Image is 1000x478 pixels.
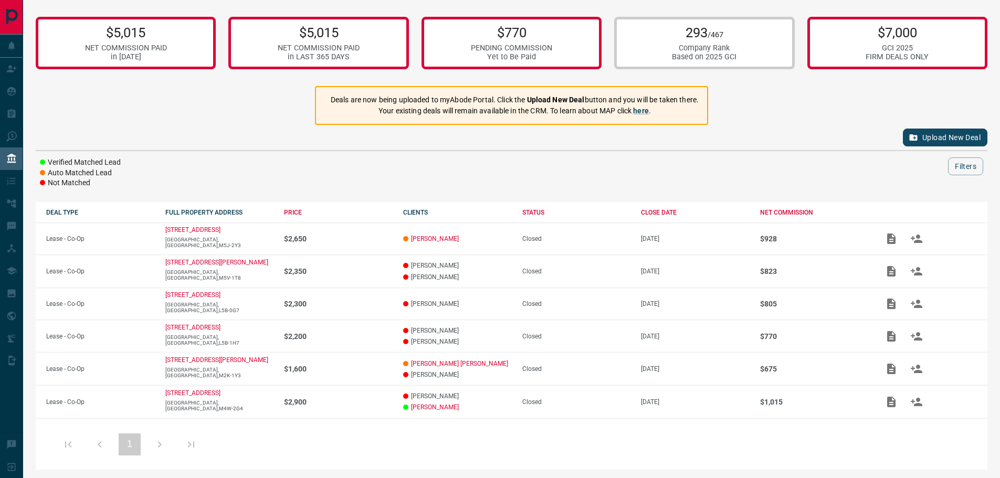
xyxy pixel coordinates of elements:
p: [PERSON_NAME] [403,392,512,400]
div: Closed [522,398,631,406]
div: Closed [522,300,631,307]
p: $2,900 [284,398,393,406]
p: [PERSON_NAME] [403,273,512,281]
a: [STREET_ADDRESS][PERSON_NAME] [165,259,268,266]
span: Add / View Documents [879,267,904,274]
button: Upload New Deal [903,129,987,146]
div: PENDING COMMISSION [471,44,552,52]
p: $823 [760,267,869,275]
span: Add / View Documents [879,365,904,372]
p: [DATE] [641,235,750,242]
p: $2,300 [284,300,393,308]
div: NET COMMISSION [760,209,869,216]
span: Match Clients [904,398,929,405]
li: Not Matched [40,178,121,188]
a: [PERSON_NAME] [411,403,459,411]
p: Lease - Co-Op [46,235,155,242]
p: [PERSON_NAME] [403,338,512,345]
p: [GEOGRAPHIC_DATA],[GEOGRAPHIC_DATA],M2K-1Y3 [165,367,274,378]
p: $2,350 [284,267,393,275]
span: Add / View Documents [879,398,904,405]
p: Lease - Co-Op [46,333,155,340]
div: PRICE [284,209,393,216]
a: [STREET_ADDRESS] [165,291,220,299]
div: Closed [522,365,631,373]
a: here [633,107,649,115]
p: [GEOGRAPHIC_DATA],[GEOGRAPHIC_DATA],M5J-2Y3 [165,237,274,248]
a: [PERSON_NAME] [PERSON_NAME] [411,360,508,367]
span: Match Clients [904,235,929,242]
p: [GEOGRAPHIC_DATA],[GEOGRAPHIC_DATA],L5B-1H7 [165,334,274,346]
a: [PERSON_NAME] [411,235,459,242]
p: [DATE] [641,333,750,340]
div: Company Rank [672,44,736,52]
p: [GEOGRAPHIC_DATA],[GEOGRAPHIC_DATA],L5B-0G7 [165,302,274,313]
button: 1 [119,433,141,455]
p: [PERSON_NAME] [403,300,512,307]
span: Match Clients [904,332,929,339]
div: GCI 2025 [866,44,929,52]
p: [DATE] [641,365,750,373]
p: $770 [760,332,869,341]
p: [GEOGRAPHIC_DATA],[GEOGRAPHIC_DATA],M5V-1T8 [165,269,274,281]
span: Match Clients [904,365,929,372]
p: $2,200 [284,332,393,341]
span: Add / View Documents [879,332,904,339]
a: [STREET_ADDRESS] [165,324,220,331]
p: Lease - Co-Op [46,365,155,373]
a: [STREET_ADDRESS][PERSON_NAME] [165,356,268,364]
p: Lease - Co-Op [46,300,155,307]
p: $770 [471,25,552,40]
p: $1,600 [284,365,393,373]
p: $5,015 [85,25,167,40]
p: [DATE] [641,268,750,275]
div: FULL PROPERTY ADDRESS [165,209,274,216]
div: NET COMMISSION PAID [85,44,167,52]
div: NET COMMISSION PAID [278,44,360,52]
p: $2,650 [284,235,393,243]
p: [PERSON_NAME] [403,327,512,334]
span: Match Clients [904,300,929,307]
span: Match Clients [904,267,929,274]
div: Yet to Be Paid [471,52,552,61]
li: Auto Matched Lead [40,168,121,178]
a: [STREET_ADDRESS] [165,226,220,233]
div: Based on 2025 GCI [672,52,736,61]
div: CLIENTS [403,209,512,216]
div: DEAL TYPE [46,209,155,216]
a: [STREET_ADDRESS] [165,389,220,397]
span: Add / View Documents [879,300,904,307]
div: in [DATE] [85,52,167,61]
p: Lease - Co-Op [46,398,155,406]
div: Closed [522,235,631,242]
button: Filters [948,157,983,175]
p: $675 [760,365,869,373]
span: Add / View Documents [879,235,904,242]
p: [PERSON_NAME] [403,371,512,378]
p: $928 [760,235,869,243]
div: Closed [522,333,631,340]
p: $7,000 [866,25,929,40]
p: [PERSON_NAME] [403,262,512,269]
p: $5,015 [278,25,360,40]
p: [GEOGRAPHIC_DATA],[GEOGRAPHIC_DATA],M4W-2G4 [165,400,274,411]
p: [DATE] [641,398,750,406]
div: STATUS [522,209,631,216]
p: 293 [672,25,736,40]
p: Your existing deals will remain available in the CRM. To learn about MAP click . [331,105,699,116]
p: $1,015 [760,398,869,406]
span: /467 [708,30,723,39]
p: $805 [760,300,869,308]
div: Closed [522,268,631,275]
div: CLOSE DATE [641,209,750,216]
p: Deals are now being uploaded to myAbode Portal. Click the button and you will be taken there. [331,94,699,105]
div: in LAST 365 DAYS [278,52,360,61]
li: Verified Matched Lead [40,157,121,168]
div: FIRM DEALS ONLY [866,52,929,61]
